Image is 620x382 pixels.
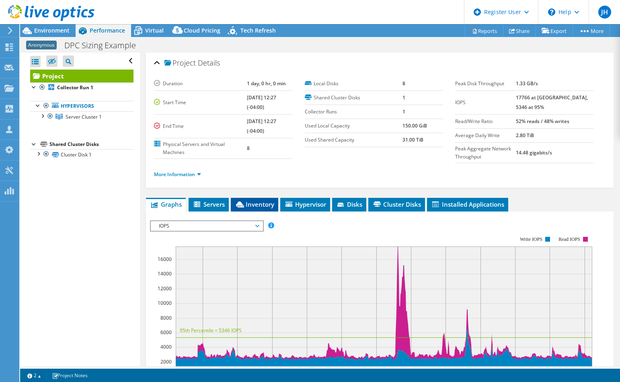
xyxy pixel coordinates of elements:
label: Local Disks [305,80,403,88]
span: Disks [336,200,362,208]
text: Read IOPS [559,236,581,242]
text: 14000 [158,270,172,277]
text: 95th Percentile = 5346 IOPS [180,327,242,334]
span: Cloud Pricing [184,27,220,34]
span: Details [198,58,220,68]
b: [DATE] 12:27 (-04:00) [247,118,276,134]
span: JH [598,6,611,18]
b: 31.00 TiB [402,136,423,143]
text: 10000 [158,300,172,306]
label: Physical Servers and Virtual Machines [154,140,247,156]
text: 12000 [158,285,172,292]
text: 8000 [160,314,172,321]
span: Graphs [150,200,182,208]
b: 1 day, 0 hr, 0 min [247,80,286,87]
text: 16000 [158,256,172,263]
b: 17766 at [GEOGRAPHIC_DATA], 5346 at 95% [516,94,588,111]
text: 2000 [160,358,172,365]
div: Shared Cluster Disks [49,140,133,149]
label: Start Time [154,99,247,107]
span: Virtual [145,27,164,34]
text: 4000 [160,343,172,350]
span: Anonymous [26,41,57,49]
a: Hypervisors [30,101,133,111]
span: Installed Applications [431,200,504,208]
a: Reports [465,25,503,37]
a: More Information [154,171,201,178]
label: Peak Aggregate Network Throughput [455,145,516,161]
b: 14.48 gigabits/s [516,149,552,156]
b: Collector Run 1 [57,84,93,91]
label: Average Daily Write [455,131,516,140]
a: Collector Run 1 [30,82,133,93]
label: Used Shared Capacity [305,136,403,144]
a: Project [30,70,133,82]
a: Share [503,25,536,37]
text: Write IOPS [520,236,543,242]
a: Project Notes [46,370,93,380]
b: [DATE] 12:27 (-04:00) [247,94,276,111]
a: More [573,25,610,37]
b: 150.00 GiB [402,122,427,129]
b: 8 [247,145,250,152]
a: Cluster Disk 1 [30,149,133,160]
span: Tech Refresh [240,27,276,34]
b: 1 [402,94,405,101]
label: Used Local Capacity [305,122,403,130]
b: 8 [402,80,405,87]
b: 2.80 TiB [516,132,534,139]
label: Duration [154,80,247,88]
a: Export [536,25,573,37]
span: Inventory [235,200,274,208]
text: 6000 [160,329,172,336]
span: Servers [193,200,225,208]
b: 1.33 GB/s [516,80,538,87]
span: Cluster Disks [372,200,421,208]
b: 52% reads / 48% writes [516,118,569,125]
label: Read/Write Ratio [455,117,516,125]
h1: DPC Sizing Example [61,41,148,50]
svg: \n [548,8,555,16]
label: IOPS [455,99,516,107]
span: Performance [90,27,125,34]
label: Shared Cluster Disks [305,94,403,102]
label: Collector Runs [305,108,403,116]
span: IOPS [155,221,258,231]
span: Environment [34,27,70,34]
span: Server Cluster 1 [66,113,102,120]
b: 1 [402,108,405,115]
span: Hypervisor [284,200,326,208]
label: End Time [154,122,247,130]
label: Peak Disk Throughput [455,80,516,88]
a: 2 [22,370,47,380]
span: Project [164,59,196,67]
a: Server Cluster 1 [30,111,133,122]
